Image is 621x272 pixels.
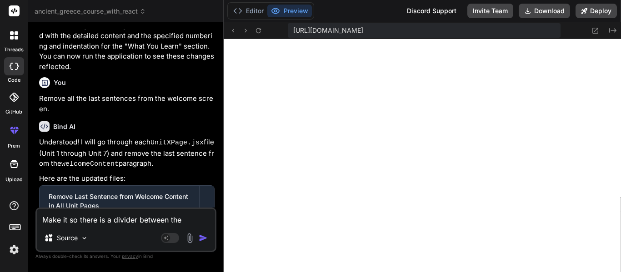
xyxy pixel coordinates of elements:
[467,4,513,18] button: Invite Team
[5,176,23,183] label: Upload
[6,242,22,257] img: settings
[199,233,208,242] img: icon
[293,26,363,35] span: [URL][DOMAIN_NAME]
[150,139,204,147] code: UnitXPage.jsx
[224,39,621,272] iframe: Preview
[53,122,75,131] h6: Bind AI
[5,108,22,116] label: GitHub
[35,7,146,16] span: ancient_greece_course_with_react
[39,21,215,72] p: All the unit pages (2 through 7) have now been updated with the detailed content and the specifie...
[49,192,190,210] div: Remove Last Sentence from Welcome Content in All Unit Pages
[57,233,78,242] p: Source
[267,5,312,17] button: Preview
[185,233,195,243] img: attachment
[54,78,66,87] h6: You
[37,209,215,225] textarea: Make it so there is a divider between the
[576,4,617,18] button: Deploy
[39,94,215,114] p: Remove all the last sentences from the welcome screen.
[35,252,216,261] p: Always double-check its answers. Your in Bind
[4,46,24,54] label: threads
[8,142,20,150] label: prem
[122,253,138,259] span: privacy
[61,160,119,168] code: welcomeContent
[39,137,215,170] p: Understood! I will go through each file (Unit 1 through Unit 7) and remove the last sentence from...
[80,234,88,242] img: Pick Models
[519,4,570,18] button: Download
[230,5,267,17] button: Editor
[401,4,462,18] div: Discord Support
[8,76,20,84] label: code
[39,173,215,184] p: Here are the updated files:
[40,186,199,225] button: Remove Last Sentence from Welcome Content in All Unit PagesClick to open Workbench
